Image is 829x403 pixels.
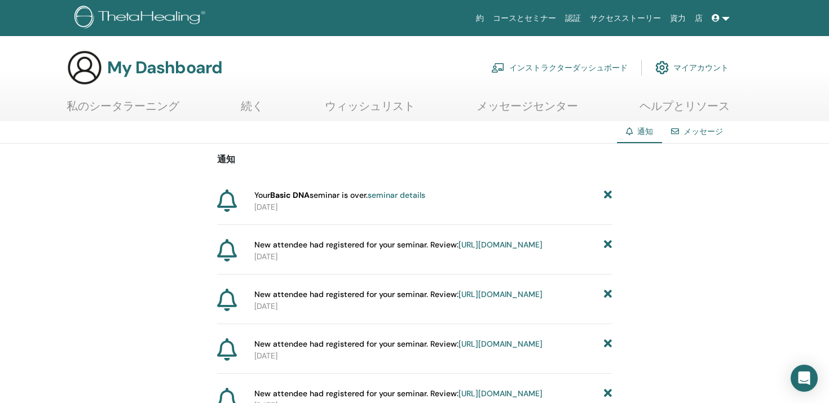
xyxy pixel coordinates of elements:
[561,8,585,29] a: 認証
[254,338,543,350] span: New attendee had registered for your seminar. Review:
[491,55,628,80] a: インストラクターダッシュボード
[637,126,653,136] span: 通知
[67,99,179,121] a: 私のシータラーニング
[491,63,505,73] img: chalkboard-teacher.svg
[67,50,103,86] img: generic-user-icon.jpg
[325,99,415,121] a: ウィッシュリスト
[74,6,209,31] img: logo.png
[241,99,263,121] a: 続く
[655,55,729,80] a: マイアカウント
[254,251,612,263] p: [DATE]
[254,350,612,362] p: [DATE]
[690,8,707,29] a: 店
[270,190,310,200] strong: Basic DNA
[217,153,612,166] p: 通知
[254,201,612,213] p: [DATE]
[477,99,578,121] a: メッセージセンター
[107,57,222,78] h3: My Dashboard
[254,239,543,251] span: New attendee had registered for your seminar. Review:
[471,8,488,29] a: 約
[665,8,690,29] a: 資力
[254,189,425,201] span: Your seminar is over.
[488,8,561,29] a: コースとセミナー
[458,339,543,349] a: [URL][DOMAIN_NAME]
[585,8,665,29] a: サクセスストーリー
[254,289,543,300] span: New attendee had registered for your seminar. Review:
[655,58,669,77] img: cog.svg
[458,289,543,299] a: [URL][DOMAIN_NAME]
[458,240,543,250] a: [URL][DOMAIN_NAME]
[684,126,723,136] a: メッセージ
[254,300,612,312] p: [DATE]
[368,190,425,200] a: seminar details
[640,99,730,121] a: ヘルプとリソース
[458,388,543,398] a: [URL][DOMAIN_NAME]
[254,388,543,400] span: New attendee had registered for your seminar. Review:
[791,365,818,392] div: Open Intercom Messenger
